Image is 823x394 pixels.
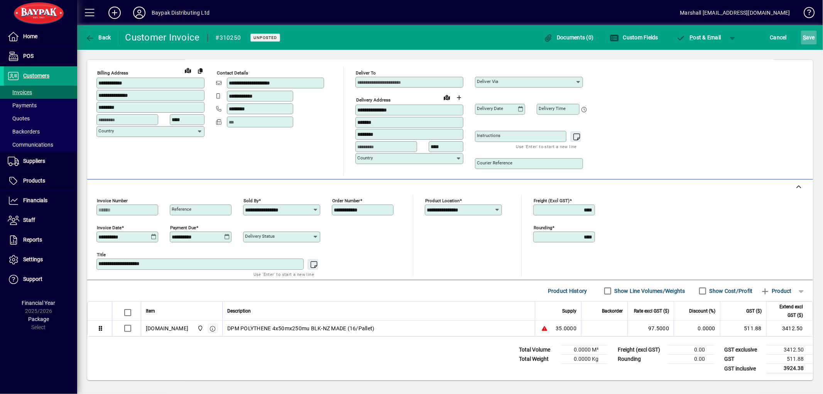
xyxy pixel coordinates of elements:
[613,287,685,295] label: Show Line Volumes/Weights
[4,211,77,230] a: Staff
[534,225,552,230] mat-label: Rounding
[253,270,314,279] mat-hint: Use 'Enter' to start a new line
[477,133,500,138] mat-label: Instructions
[668,345,714,355] td: 0.00
[477,160,512,166] mat-label: Courier Reference
[8,142,53,148] span: Communications
[4,86,77,99] a: Invoices
[85,34,111,41] span: Back
[757,284,796,298] button: Product
[172,206,191,212] mat-label: Reference
[674,321,720,336] td: 0.0000
[673,30,725,44] button: Post & Email
[515,345,561,355] td: Total Volume
[195,324,204,333] span: Baypak - Onekawa
[516,142,577,151] mat-hint: Use 'Enter' to start a new line
[767,345,813,355] td: 3412.50
[23,33,37,39] span: Home
[98,128,114,134] mat-label: Country
[720,321,766,336] td: 511.88
[534,198,570,203] mat-label: Freight (excl GST)
[4,138,77,151] a: Communications
[77,30,120,44] app-page-header-button: Back
[170,225,196,230] mat-label: Payment due
[23,158,45,164] span: Suppliers
[253,35,277,40] span: Unposted
[425,198,460,203] mat-label: Product location
[690,34,693,41] span: P
[146,325,188,332] div: [DOMAIN_NAME]
[689,307,715,315] span: Discount (%)
[83,30,113,44] button: Back
[561,345,608,355] td: 0.0000 M³
[539,106,566,111] mat-label: Delivery time
[182,64,194,76] a: View on map
[453,91,465,104] button: Choose address
[548,285,587,297] span: Product History
[127,6,152,20] button: Profile
[4,27,77,46] a: Home
[245,233,275,239] mat-label: Delivery status
[4,152,77,171] a: Suppliers
[28,316,49,322] span: Package
[708,287,753,295] label: Show Cost/Profit
[356,70,376,76] mat-label: Deliver To
[8,129,40,135] span: Backorders
[102,6,127,20] button: Add
[357,155,373,161] mat-label: Country
[720,355,767,364] td: GST
[608,30,660,44] button: Custom Fields
[542,30,596,44] button: Documents (0)
[216,32,241,44] div: #310250
[8,115,30,122] span: Quotes
[23,237,42,243] span: Reports
[561,355,608,364] td: 0.0000 Kg
[243,198,259,203] mat-label: Sold by
[798,2,813,27] a: Knowledge Base
[23,217,35,223] span: Staff
[771,303,803,320] span: Extend excl GST ($)
[515,355,561,364] td: Total Weight
[766,321,813,336] td: 3412.50
[760,285,792,297] span: Product
[4,112,77,125] a: Quotes
[720,345,767,355] td: GST exclusive
[4,125,77,138] a: Backorders
[8,102,37,108] span: Payments
[23,276,42,282] span: Support
[4,270,77,289] a: Support
[668,355,714,364] td: 0.00
[23,178,45,184] span: Products
[23,73,49,79] span: Customers
[4,99,77,112] a: Payments
[332,198,360,203] mat-label: Order number
[562,307,576,315] span: Supply
[227,325,374,332] span: DPM POLYTHENE 4x50mx250mu BLK-NZ MADE (16/Pallet)
[770,31,787,44] span: Cancel
[556,325,576,332] span: 35.0000
[441,91,453,103] a: View on map
[4,191,77,210] a: Financials
[602,307,623,315] span: Backorder
[614,345,668,355] td: Freight (excl GST)
[746,307,762,315] span: GST ($)
[614,355,668,364] td: Rounding
[152,7,210,19] div: Baypak Distributing Ltd
[125,31,200,44] div: Customer Invoice
[544,34,594,41] span: Documents (0)
[803,34,806,41] span: S
[477,106,503,111] mat-label: Delivery date
[23,197,47,203] span: Financials
[610,34,658,41] span: Custom Fields
[23,256,43,262] span: Settings
[194,64,206,77] button: Copy to Delivery address
[801,30,817,44] button: Save
[227,307,251,315] span: Description
[545,284,590,298] button: Product History
[8,89,32,95] span: Invoices
[4,171,77,191] a: Products
[4,250,77,269] a: Settings
[767,364,813,374] td: 3924.38
[720,364,767,374] td: GST inclusive
[676,34,721,41] span: ost & Email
